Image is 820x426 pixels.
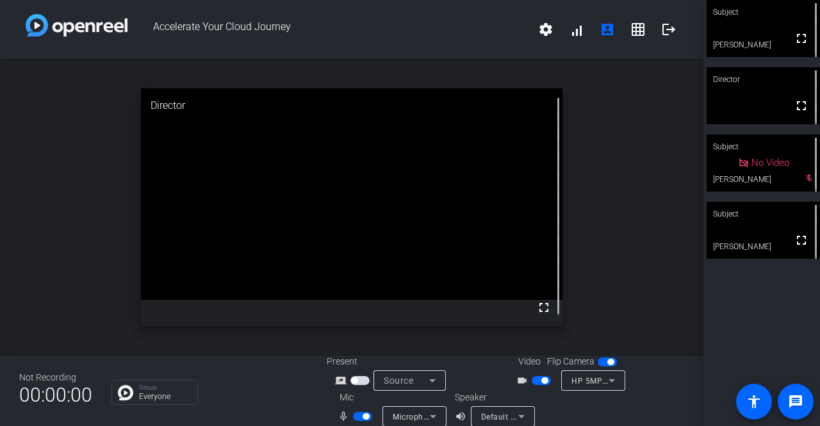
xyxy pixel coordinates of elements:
[127,14,530,45] span: Accelerate Your Cloud Journey
[516,373,532,388] mat-icon: videocam_outline
[630,22,646,37] mat-icon: grid_on
[707,202,820,226] div: Subject
[141,88,563,123] div: Director
[139,393,191,400] p: Everyone
[600,22,615,37] mat-icon: account_box
[481,411,619,422] span: Default - Speakers (Realtek(R) Audio)
[518,355,541,368] span: Video
[547,355,594,368] span: Flip Camera
[661,22,676,37] mat-icon: logout
[536,300,552,315] mat-icon: fullscreen
[118,385,133,400] img: Chat Icon
[327,391,455,404] div: Mic
[794,98,809,113] mat-icon: fullscreen
[751,157,789,168] span: No Video
[19,371,92,384] div: Not Recording
[788,394,803,409] mat-icon: message
[455,391,532,404] div: Speaker
[794,233,809,248] mat-icon: fullscreen
[794,31,809,46] mat-icon: fullscreen
[707,67,820,92] div: Director
[327,355,455,368] div: Present
[384,375,413,386] span: Source
[455,409,470,424] mat-icon: volume_up
[707,135,820,159] div: Subject
[571,375,682,386] span: HP 5MP Camera (30c9:00c1)
[338,409,353,424] mat-icon: mic_none
[393,411,507,422] span: Microphone (Realtek(R) Audio)
[561,14,592,45] button: signal_cellular_alt
[335,373,350,388] mat-icon: screen_share_outline
[19,379,92,411] span: 00:00:00
[538,22,553,37] mat-icon: settings
[26,14,127,37] img: white-gradient.svg
[139,384,191,391] p: Group
[746,394,762,409] mat-icon: accessibility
